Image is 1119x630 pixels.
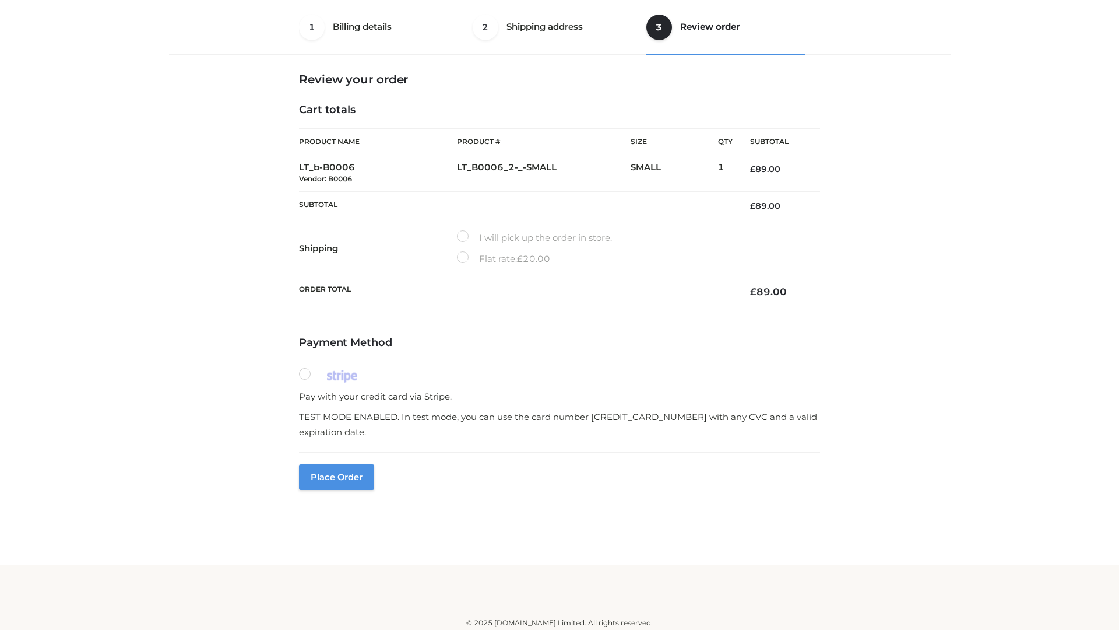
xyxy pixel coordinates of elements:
span: £ [750,201,755,211]
bdi: 89.00 [750,201,780,211]
td: LT_b-B0006 [299,155,457,192]
th: Product # [457,128,631,155]
label: I will pick up the order in store. [457,230,612,246]
h3: Review your order [299,72,820,86]
span: £ [750,164,755,174]
div: © 2025 [DOMAIN_NAME] Limited. All rights reserved. [173,617,946,629]
th: Subtotal [299,191,733,220]
th: Shipping [299,220,457,276]
th: Product Name [299,128,457,155]
th: Size [631,129,712,155]
h4: Cart totals [299,104,820,117]
span: £ [750,286,756,297]
span: £ [517,253,523,264]
button: Place order [299,464,374,490]
p: Pay with your credit card via Stripe. [299,389,820,404]
bdi: 89.00 [750,164,780,174]
th: Order Total [299,276,733,307]
bdi: 89.00 [750,286,787,297]
th: Qty [718,128,733,155]
h4: Payment Method [299,337,820,349]
td: SMALL [631,155,718,192]
bdi: 20.00 [517,253,550,264]
td: LT_B0006_2-_-SMALL [457,155,631,192]
td: 1 [718,155,733,192]
p: TEST MODE ENABLED. In test mode, you can use the card number [CREDIT_CARD_NUMBER] with any CVC an... [299,409,820,439]
small: Vendor: B0006 [299,174,352,183]
label: Flat rate: [457,251,550,267]
th: Subtotal [733,129,820,155]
